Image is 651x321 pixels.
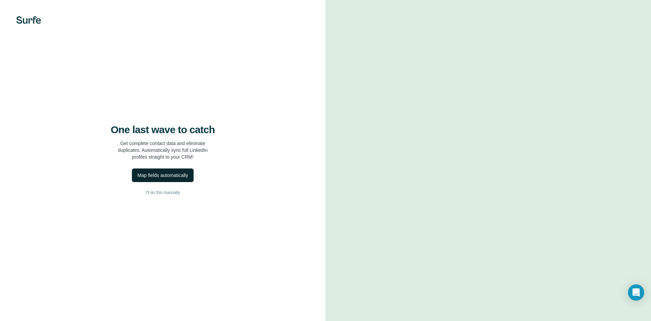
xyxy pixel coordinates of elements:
[14,188,312,198] button: I’ll do this manually
[145,190,180,196] span: I’ll do this manually
[111,124,215,136] h4: One last wave to catch
[132,168,193,182] button: Map fields automatically
[16,16,41,24] img: Surfe's logo
[118,140,208,160] p: Get complete contact data and eliminate duplicates. Automatically sync full LinkedIn profiles str...
[628,284,644,301] div: Open Intercom Messenger
[137,172,188,179] div: Map fields automatically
